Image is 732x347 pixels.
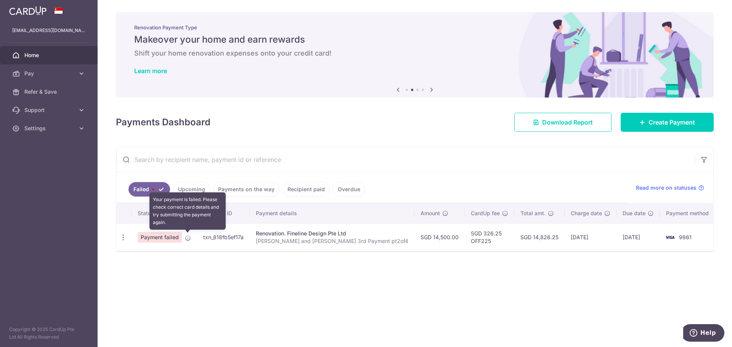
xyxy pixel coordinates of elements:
[256,237,408,245] p: [PERSON_NAME] and [PERSON_NAME] 3rd Payment pt2of4
[128,182,170,197] a: Failed
[471,209,500,217] span: CardUp fee
[542,118,593,127] span: Download Report
[138,232,182,243] span: Payment failed
[333,182,365,197] a: Overdue
[421,209,440,217] span: Amount
[662,233,677,242] img: Bank Card
[514,223,565,251] td: SGD 14,826.25
[636,184,704,192] a: Read more on statuses
[134,24,695,30] p: Renovation Payment Type
[571,209,602,217] span: Charge date
[256,230,408,237] div: Renovation. Fineline Design Pte Ltd
[616,223,660,251] td: [DATE]
[250,203,414,223] th: Payment details
[173,182,210,197] a: Upcoming
[134,34,695,46] h5: Makeover your home and earn rewards
[24,51,75,59] span: Home
[520,209,546,217] span: Total amt.
[12,27,85,34] p: [EMAIL_ADDRESS][DOMAIN_NAME]
[621,113,714,132] a: Create Payment
[414,223,465,251] td: SGD 14,500.00
[679,234,692,240] span: 9861
[636,184,697,192] span: Read more on statuses
[134,67,167,75] a: Learn more
[197,223,250,251] td: txn_818fb5ef17a
[116,147,695,172] input: Search by recipient name, payment id or reference
[24,125,75,132] span: Settings
[149,192,226,230] div: Your payment is failed. Please check correct card details and try submitting the payment again.
[9,6,47,15] img: CardUp
[683,324,724,343] iframe: Opens a widget where you can find more information
[213,182,279,197] a: Payments on the way
[116,12,714,98] img: Renovation banner
[24,88,75,96] span: Refer & Save
[565,223,616,251] td: [DATE]
[465,223,514,251] td: SGD 326.25 OFF225
[660,203,718,223] th: Payment method
[134,49,695,58] h6: Shift your home renovation expenses onto your credit card!
[116,115,210,129] h4: Payments Dashboard
[283,182,330,197] a: Recipient paid
[514,113,612,132] a: Download Report
[24,70,75,77] span: Pay
[24,106,75,114] span: Support
[649,118,695,127] span: Create Payment
[623,209,645,217] span: Due date
[138,209,154,217] span: Status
